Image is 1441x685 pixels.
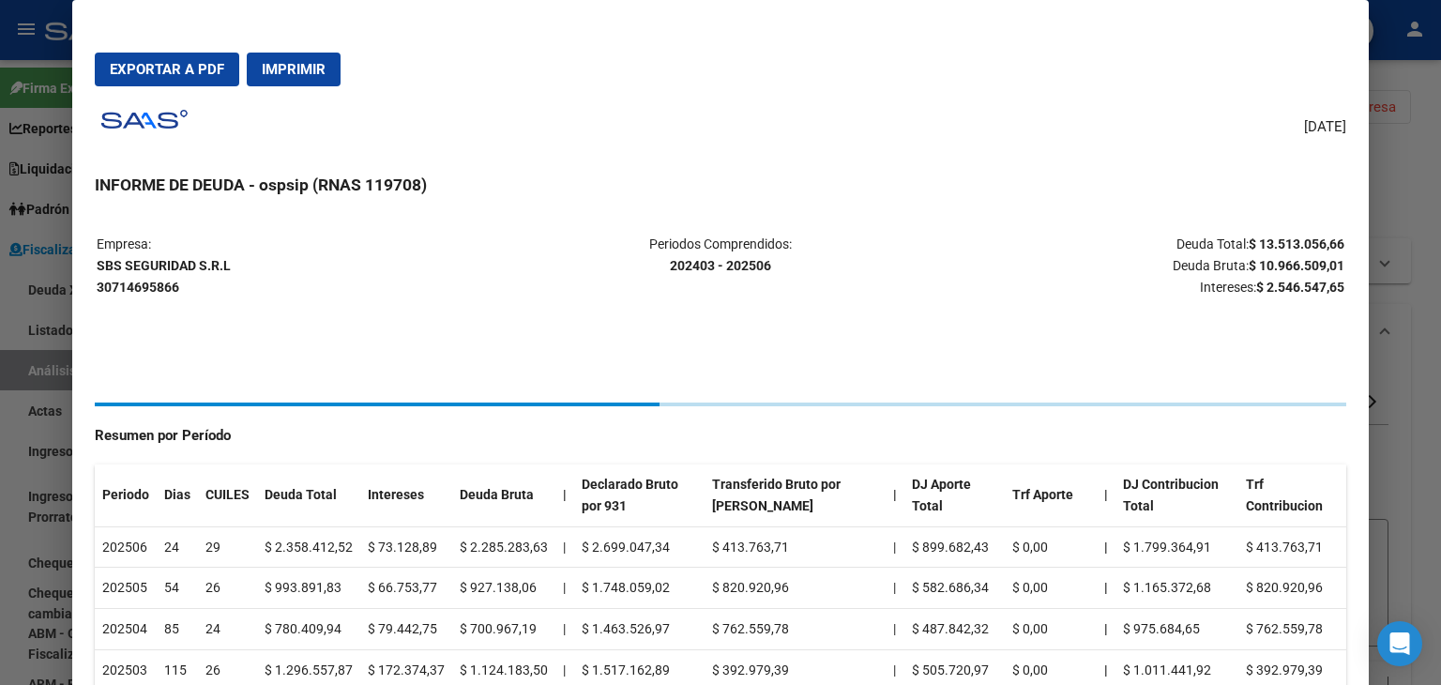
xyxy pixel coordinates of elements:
[1097,568,1115,609] th: |
[1115,609,1239,650] td: $ 975.684,65
[886,464,904,526] th: |
[262,61,326,78] span: Imprimir
[904,609,1004,650] td: $ 487.842,32
[157,609,198,650] td: 85
[95,609,157,650] td: 202504
[705,526,886,568] td: $ 413.763,71
[452,568,555,609] td: $ 927.138,06
[157,526,198,568] td: 24
[1304,116,1346,138] span: [DATE]
[574,526,705,568] td: $ 2.699.047,34
[95,526,157,568] td: 202506
[257,464,360,526] th: Deuda Total
[1256,280,1344,295] strong: $ 2.546.547,65
[1005,568,1097,609] td: $ 0,00
[1115,568,1239,609] td: $ 1.165.372,68
[198,568,257,609] td: 26
[886,568,904,609] td: |
[360,568,452,609] td: $ 66.753,77
[95,464,157,526] th: Periodo
[198,464,257,526] th: CUILES
[574,609,705,650] td: $ 1.463.526,97
[513,234,928,277] p: Periodos Comprendidos:
[555,526,574,568] td: |
[1097,464,1115,526] th: |
[1238,609,1346,650] td: $ 762.559,78
[930,234,1344,297] p: Deuda Total: Deuda Bruta: Intereses:
[247,53,341,86] button: Imprimir
[1005,526,1097,568] td: $ 0,00
[157,568,198,609] td: 54
[555,568,574,609] td: |
[257,526,360,568] td: $ 2.358.412,52
[1377,621,1422,666] div: Open Intercom Messenger
[555,464,574,526] th: |
[452,609,555,650] td: $ 700.967,19
[198,526,257,568] td: 29
[360,464,452,526] th: Intereses
[1115,526,1239,568] td: $ 1.799.364,91
[1005,609,1097,650] td: $ 0,00
[95,425,1346,447] h4: Resumen por Período
[670,258,771,273] strong: 202403 - 202506
[1097,609,1115,650] th: |
[1238,568,1346,609] td: $ 820.920,96
[904,526,1004,568] td: $ 899.682,43
[886,526,904,568] td: |
[705,609,886,650] td: $ 762.559,78
[705,464,886,526] th: Transferido Bruto por [PERSON_NAME]
[110,61,224,78] span: Exportar a PDF
[1249,258,1344,273] strong: $ 10.966.509,01
[886,609,904,650] td: |
[95,53,239,86] button: Exportar a PDF
[904,568,1004,609] td: $ 582.686,34
[1115,464,1239,526] th: DJ Contribucion Total
[1249,236,1344,251] strong: $ 13.513.056,66
[705,568,886,609] td: $ 820.920,96
[574,568,705,609] td: $ 1.748.059,02
[97,234,511,297] p: Empresa:
[257,568,360,609] td: $ 993.891,83
[198,609,257,650] td: 24
[360,609,452,650] td: $ 79.442,75
[95,173,1346,197] h3: INFORME DE DEUDA - ospsip (RNAS 119708)
[452,464,555,526] th: Deuda Bruta
[1097,526,1115,568] th: |
[1005,464,1097,526] th: Trf Aporte
[360,526,452,568] td: $ 73.128,89
[157,464,198,526] th: Dias
[1238,526,1346,568] td: $ 413.763,71
[904,464,1004,526] th: DJ Aporte Total
[574,464,705,526] th: Declarado Bruto por 931
[257,609,360,650] td: $ 780.409,94
[1238,464,1346,526] th: Trf Contribucion
[452,526,555,568] td: $ 2.285.283,63
[555,609,574,650] td: |
[97,258,231,295] strong: SBS SEGURIDAD S.R.L 30714695866
[95,568,157,609] td: 202505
